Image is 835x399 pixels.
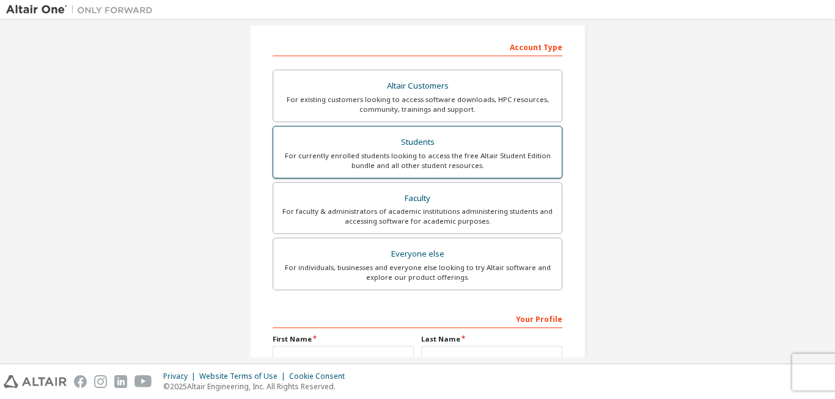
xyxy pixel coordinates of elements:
[199,372,289,381] div: Website Terms of Use
[273,309,562,328] div: Your Profile
[273,334,414,344] label: First Name
[163,372,199,381] div: Privacy
[281,95,554,114] div: For existing customers looking to access software downloads, HPC resources, community, trainings ...
[134,375,152,388] img: youtube.svg
[273,37,562,56] div: Account Type
[281,207,554,226] div: For faculty & administrators of academic institutions administering students and accessing softwa...
[281,151,554,170] div: For currently enrolled students looking to access the free Altair Student Edition bundle and all ...
[6,4,159,16] img: Altair One
[114,375,127,388] img: linkedin.svg
[289,372,352,381] div: Cookie Consent
[94,375,107,388] img: instagram.svg
[281,263,554,282] div: For individuals, businesses and everyone else looking to try Altair software and explore our prod...
[281,190,554,207] div: Faculty
[281,246,554,263] div: Everyone else
[421,334,562,344] label: Last Name
[281,134,554,151] div: Students
[163,381,352,392] p: © 2025 Altair Engineering, Inc. All Rights Reserved.
[4,375,67,388] img: altair_logo.svg
[74,375,87,388] img: facebook.svg
[281,78,554,95] div: Altair Customers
